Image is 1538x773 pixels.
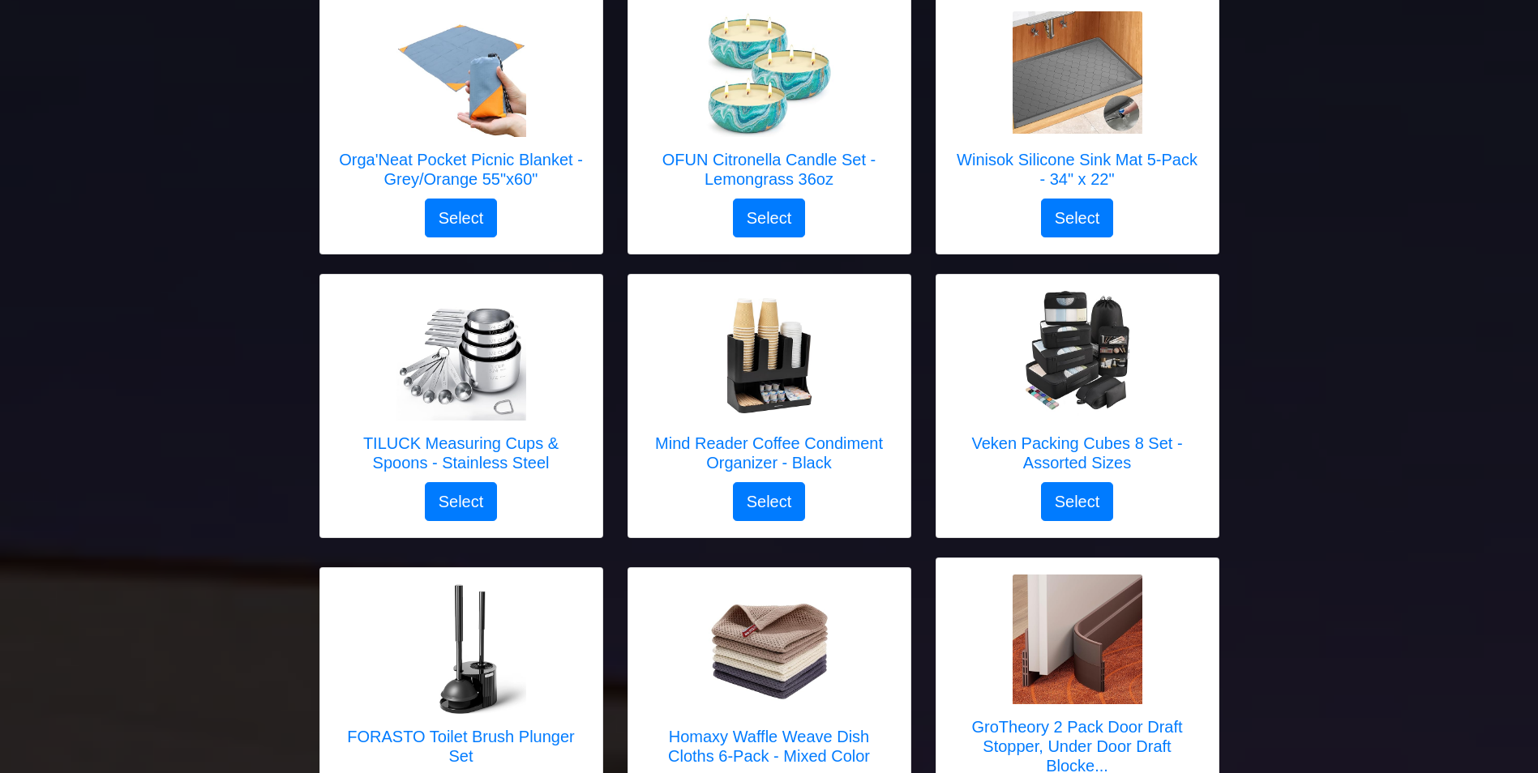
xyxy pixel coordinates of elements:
a: TILUCK Measuring Cups & Spoons - Stainless Steel TILUCK Measuring Cups & Spoons - Stainless Steel [336,291,586,482]
button: Select [1041,199,1114,237]
h5: Homaxy Waffle Weave Dish Cloths 6-Pack - Mixed Color [645,727,894,766]
h5: TILUCK Measuring Cups & Spoons - Stainless Steel [336,433,586,472]
a: Mind Reader Coffee Condiment Organizer - Black Mind Reader Coffee Condiment Organizer - Black [645,291,894,482]
img: Orga'Neat Pocket Picnic Blanket - Grey/Orange 55"x60" [396,7,526,137]
h5: FORASTO Toilet Brush Plunger Set [336,727,586,766]
img: FORASTO Toilet Brush Plunger Set [396,584,526,714]
a: Veken Packing Cubes 8 Set - Assorted Sizes Veken Packing Cubes 8 Set - Assorted Sizes [953,291,1202,482]
img: Winisok Silicone Sink Mat 5-Pack - 34" x 22" [1013,11,1142,134]
h5: Winisok Silicone Sink Mat 5-Pack - 34" x 22" [953,150,1202,189]
img: GroTheory 2 Pack Door Draft Stopper, Under Door Draft Blocker, Soundproof Door Sweep Weather Stri... [1013,574,1142,704]
h5: Orga'Neat Pocket Picnic Blanket - Grey/Orange 55"x60" [336,150,586,189]
h5: OFUN Citronella Candle Set - Lemongrass 36oz [645,150,894,189]
h5: Veken Packing Cubes 8 Set - Assorted Sizes [953,433,1202,472]
button: Select [733,482,806,521]
a: Winisok Silicone Sink Mat 5-Pack - 34" x 22" Winisok Silicone Sink Mat 5-Pack - 34" x 22" [953,7,1202,199]
img: Mind Reader Coffee Condiment Organizer - Black [705,291,834,421]
a: OFUN Citronella Candle Set - Lemongrass 36oz OFUN Citronella Candle Set - Lemongrass 36oz [645,7,894,199]
a: Orga'Neat Pocket Picnic Blanket - Grey/Orange 55"x60" Orga'Neat Pocket Picnic Blanket - Grey/Oran... [336,7,586,199]
img: Homaxy Waffle Weave Dish Cloths 6-Pack - Mixed Color [705,584,834,714]
img: TILUCK Measuring Cups & Spoons - Stainless Steel [396,291,526,421]
button: Select [1041,482,1114,521]
img: OFUN Citronella Candle Set - Lemongrass 36oz [705,7,834,137]
button: Select [733,199,806,237]
h5: Mind Reader Coffee Condiment Organizer - Black [645,433,894,472]
button: Select [425,482,498,521]
img: Veken Packing Cubes 8 Set - Assorted Sizes [1013,291,1142,421]
button: Select [425,199,498,237]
